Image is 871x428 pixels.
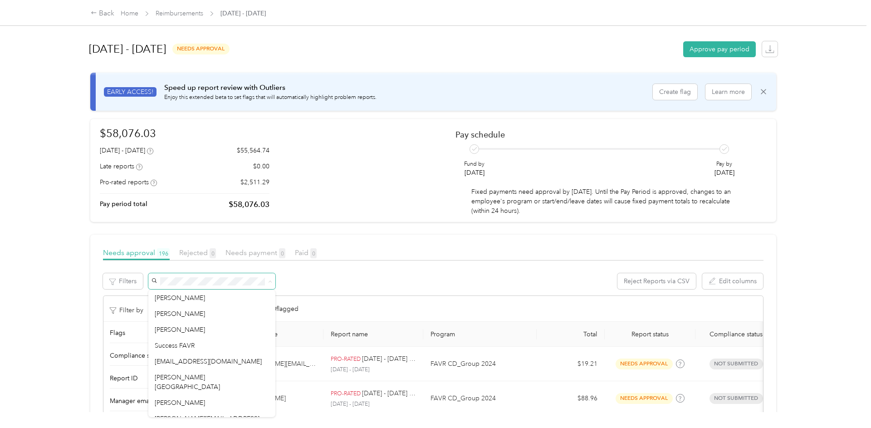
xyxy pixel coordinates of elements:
[100,162,142,171] div: Late reports
[705,84,751,100] button: Learn more
[155,358,262,365] span: [EMAIL_ADDRESS][DOMAIN_NAME]
[110,305,143,315] p: Filter by
[431,359,529,369] p: FAVR CD_Group 2024
[331,355,361,364] p: PRO-RATED
[455,130,751,139] h2: Pay schedule
[710,393,763,403] span: Not submitted
[362,389,416,398] p: [DATE] - [DATE] Fixed Payment
[423,322,537,347] th: Program
[89,38,166,60] h1: [DATE] - [DATE]
[237,146,269,155] p: $55,564.74
[164,93,377,102] p: Enjoy this extended beta to set flags that will automatically highlight problem reports.
[240,177,269,187] p: $2,511.29
[100,125,269,141] h1: $58,076.03
[172,44,230,54] span: needs approval
[683,41,756,57] button: Approve pay period
[820,377,871,428] iframe: Everlance-gr Chat Button Frame
[155,294,205,302] span: [PERSON_NAME]
[110,328,125,338] span: Flags
[110,374,138,383] span: Report ID
[235,359,316,369] div: [PERSON_NAME][EMAIL_ADDRESS][PERSON_NAME][DOMAIN_NAME]
[323,322,423,347] th: Report name
[110,396,153,406] span: Manager email
[617,273,696,289] button: Reject Reports via CSV
[431,394,529,403] p: FAVR CD_Group 2024
[279,248,285,258] span: 0
[714,160,734,168] p: Pay by
[703,330,770,338] span: Compliance status
[544,330,597,338] div: Total
[104,87,157,97] span: EARLY ACCESS!
[155,374,220,391] span: [PERSON_NAME][GEOGRAPHIC_DATA]
[423,347,537,381] td: FAVR CD_Group 2024
[100,199,147,209] p: Pay period total
[157,248,170,258] span: 196
[612,330,688,338] span: Report status
[331,390,361,398] p: PRO-RATED
[616,393,673,403] span: needs approval
[91,8,114,19] div: Back
[103,273,143,289] button: Filters
[228,322,323,347] th: Member name
[310,248,317,258] span: 0
[155,342,195,349] span: Success FAVR
[214,296,763,322] div: 196 total reports, 0 flagged
[537,347,605,381] td: $19.21
[155,399,205,407] span: [PERSON_NAME]
[225,248,285,257] span: Needs payment
[229,199,269,210] p: $58,076.03
[121,10,138,17] a: Home
[164,82,377,93] p: Speed up report review with Outliers
[616,359,673,369] span: needs approval
[295,248,317,257] span: Paid
[210,248,216,258] span: 0
[331,366,416,374] p: [DATE] - [DATE]
[253,162,269,171] p: $0.00
[235,330,316,338] div: Member name
[464,160,484,168] p: Fund by
[362,354,416,364] p: [DATE] - [DATE] Fixed Payment
[331,400,416,408] p: [DATE] - [DATE]
[464,168,484,177] p: [DATE]
[653,84,697,100] button: Create flag
[156,10,203,17] a: Reimbursements
[710,359,763,369] span: Not submitted
[179,248,216,257] span: Rejected
[471,187,735,216] p: Fixed payments need approval by [DATE]. Until the Pay Period is approved, changes to an employee'...
[110,351,163,360] span: Compliance status
[220,9,266,18] span: [DATE] - [DATE]
[235,394,316,403] div: [PERSON_NAME]
[155,326,205,334] span: [PERSON_NAME]
[100,177,157,187] div: Pro-rated reports
[537,381,605,416] td: $88.96
[100,146,153,155] div: [DATE] - [DATE]
[103,248,170,257] span: Needs approval
[155,310,205,318] span: [PERSON_NAME]
[714,168,734,177] p: [DATE]
[423,381,537,416] td: FAVR CD_Group 2024
[702,273,763,289] button: Edit columns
